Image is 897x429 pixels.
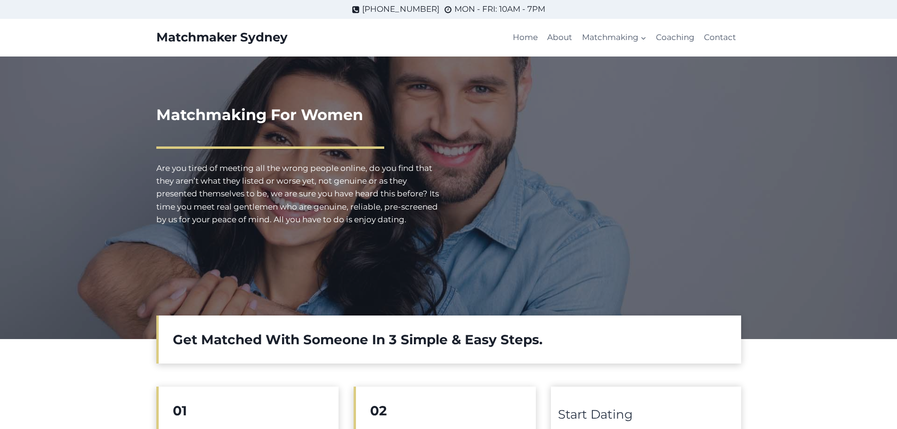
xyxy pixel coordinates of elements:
[454,3,545,16] span: MON - FRI: 10AM - 7PM
[352,3,439,16] a: [PHONE_NUMBER]
[577,26,651,49] a: Matchmaking
[508,26,741,49] nav: Primary Navigation
[542,26,577,49] a: About
[156,30,288,45] a: Matchmaker Sydney
[582,31,646,44] span: Matchmaking
[370,401,522,421] h2: 02
[156,104,441,126] h1: Matchmaking For Women
[508,26,542,49] a: Home
[651,26,699,49] a: Coaching
[699,26,741,49] a: Contact
[173,401,324,421] h2: 01
[362,3,439,16] span: [PHONE_NUMBER]
[173,330,727,349] h2: Get Matched With Someone In 3 Simple & Easy Steps.​
[558,405,734,425] div: Start Dating
[156,162,441,226] p: Are you tired of meeting all the wrong people online, do you find that they aren’t what they list...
